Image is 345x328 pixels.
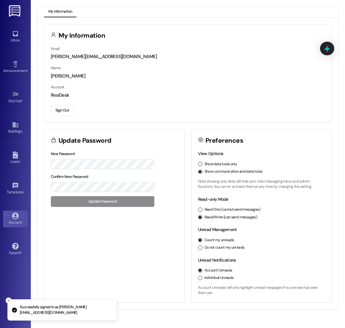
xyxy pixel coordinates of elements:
label: View Options [198,151,223,156]
label: Show data tools only [205,162,237,167]
button: Sign Out [51,105,74,116]
div: [PERSON_NAME][EMAIL_ADDRESS][DOMAIN_NAME] [51,53,325,60]
button: Close toast [6,297,12,304]
span: • [27,68,28,72]
button: My Information [44,7,76,17]
a: Support [3,241,28,258]
label: Name [51,65,61,70]
a: Buildings [3,120,28,136]
a: Inbox [3,28,28,45]
label: Unread Notifications [198,257,236,263]
p: 'Account Unreads' will only highlight unread messages if no one else has seen them yet. [198,285,325,296]
label: Read-only Mode [198,196,229,202]
p: Note: showing only data will hide your main messaging inbox and admin functions. You can re-activ... [198,179,325,190]
label: Read Only (cannot send messages) [205,207,260,212]
p: Successfully signed in as [PERSON_NAME][EMAIL_ADDRESS][DOMAIN_NAME] [20,305,112,315]
label: Do not count my unreads [205,245,245,250]
span: • [24,189,25,193]
h3: Preferences [205,137,243,144]
span: • [22,98,23,102]
div: [PERSON_NAME] [51,73,325,79]
a: Leads [3,150,28,166]
h3: Update Password [59,137,112,144]
label: Unread Management [198,227,237,232]
a: Site Visit • [3,89,28,106]
label: Email [51,46,59,51]
h3: My Information [59,32,105,39]
label: Show communication and data tools [205,169,262,175]
label: Read/Write (can send messages) [205,215,258,220]
label: New Password [51,151,75,156]
label: Count my unreads [205,238,234,243]
label: Confirm New Password [51,174,88,179]
label: Individual Unreads [205,275,234,281]
a: Templates • [3,180,28,197]
a: Account [3,211,28,227]
label: Account [51,85,64,90]
div: ResiDesk [51,92,325,99]
label: Account Unreads [205,268,232,273]
img: ResiDesk Logo [9,5,22,17]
